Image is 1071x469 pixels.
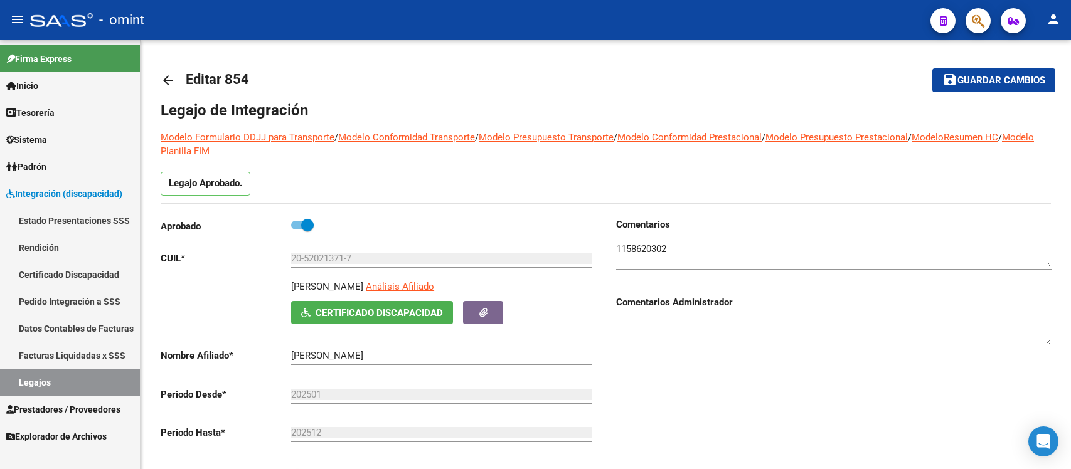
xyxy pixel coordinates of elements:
[942,72,957,87] mat-icon: save
[338,132,475,143] a: Modelo Conformidad Transporte
[161,251,291,265] p: CUIL
[161,219,291,233] p: Aprobado
[99,6,144,34] span: - omint
[932,68,1055,92] button: Guardar cambios
[616,295,1052,309] h3: Comentarios Administrador
[161,73,176,88] mat-icon: arrow_back
[6,403,120,416] span: Prestadores / Proveedores
[957,75,1045,87] span: Guardar cambios
[10,12,25,27] mat-icon: menu
[291,280,363,293] p: [PERSON_NAME]
[161,387,291,401] p: Periodo Desde
[161,132,334,143] a: Modelo Formulario DDJJ para Transporte
[366,281,434,292] span: Análisis Afiliado
[6,133,47,147] span: Sistema
[617,132,762,143] a: Modelo Conformidad Prestacional
[291,301,453,324] button: Certificado Discapacidad
[161,172,250,196] p: Legajo Aprobado.
[6,79,38,93] span: Inicio
[6,160,46,174] span: Padrón
[6,106,55,120] span: Tesorería
[765,132,908,143] a: Modelo Presupuesto Prestacional
[161,349,291,362] p: Nombre Afiliado
[6,52,72,66] span: Firma Express
[616,218,1052,231] h3: Comentarios
[161,100,1051,120] h1: Legajo de Integración
[1028,426,1058,456] div: Open Intercom Messenger
[479,132,614,143] a: Modelo Presupuesto Transporte
[1046,12,1061,27] mat-icon: person
[161,426,291,440] p: Periodo Hasta
[186,71,249,87] span: Editar 854
[316,307,443,319] span: Certificado Discapacidad
[6,429,107,443] span: Explorador de Archivos
[912,132,998,143] a: ModeloResumen HC
[6,187,122,201] span: Integración (discapacidad)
